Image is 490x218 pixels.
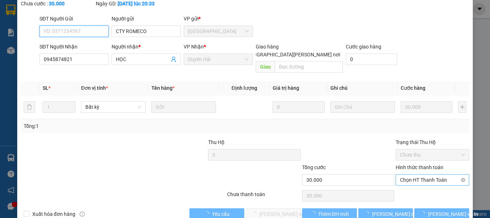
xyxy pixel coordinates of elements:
span: Giao hàng [256,44,279,50]
span: Tên hàng [151,85,175,91]
span: VP Nhận [184,44,204,50]
b: [DATE] lúc 20:33 [118,1,155,6]
button: plus [458,101,466,113]
span: Thu Hộ [208,139,225,145]
div: SĐT Người Gửi [39,15,109,23]
span: Chọn HT Thanh Toán [400,175,465,185]
div: Tổng: 1 [24,122,190,130]
span: loading [204,211,212,216]
span: loading [310,211,318,216]
span: Duyên Hải [188,54,249,65]
span: Sài Gòn [188,26,249,37]
b: 30.000 [49,1,65,6]
span: Tổng cước [302,164,326,170]
span: Thêm ĐH mới [318,210,349,218]
span: Chưa thu [400,149,465,160]
span: [GEOGRAPHIC_DATA][PERSON_NAME] nơi [242,51,343,59]
span: Yêu cầu [212,210,230,218]
span: Đơn vị tính [81,85,108,91]
span: close-circle [461,178,465,182]
input: VD: Bàn, Ghế [151,101,216,113]
div: Chưa thanh toán [226,190,301,203]
div: Người gửi [112,15,181,23]
div: Người nhận [112,43,181,51]
input: 0 [273,101,324,113]
input: Ghi Chú [330,101,395,113]
span: loading [420,211,428,216]
input: Dọc đường [275,61,343,73]
span: [PERSON_NAME] và In [428,210,478,218]
span: Giá trị hàng [273,85,299,91]
button: delete [24,101,35,113]
span: Giao [256,61,275,73]
label: Cước giao hàng [346,44,381,50]
input: Cước giao hàng [346,54,397,65]
span: user-add [171,56,176,62]
label: Hình thức thanh toán [396,164,443,170]
span: [PERSON_NAME] đổi [372,210,418,218]
span: Cước hàng [401,85,425,91]
div: VP gửi [184,15,253,23]
span: Xuất hóa đơn hàng [29,210,78,218]
span: Định lượng [231,85,257,91]
span: Bất kỳ [85,102,141,112]
span: SL [43,85,48,91]
span: info-circle [80,212,85,217]
div: Trạng thái Thu Hộ [396,138,469,146]
div: SĐT Người Nhận [39,43,109,51]
th: Ghi chú [328,81,398,95]
span: loading [364,211,372,216]
input: 0 [401,101,452,113]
